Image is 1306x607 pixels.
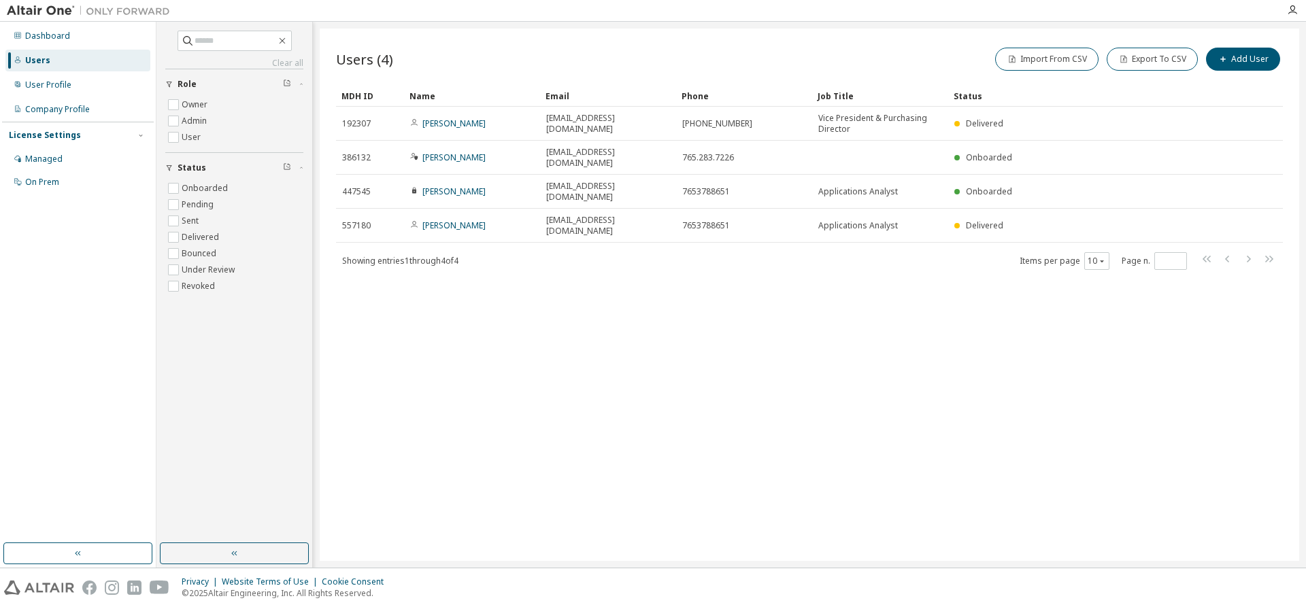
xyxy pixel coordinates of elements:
span: 765.283.7226 [682,152,734,163]
span: [EMAIL_ADDRESS][DOMAIN_NAME] [546,113,670,135]
a: [PERSON_NAME] [422,118,486,129]
div: Job Title [818,85,943,107]
label: Sent [182,213,201,229]
span: Onboarded [966,186,1012,197]
div: Users [25,55,50,66]
button: Status [165,153,303,183]
span: Delivered [966,220,1003,231]
span: Clear filter [283,79,291,90]
span: Vice President & Purchasing Director [818,113,942,135]
span: 192307 [342,118,371,129]
span: [EMAIL_ADDRESS][DOMAIN_NAME] [546,215,670,237]
div: On Prem [25,177,59,188]
label: Admin [182,113,210,129]
label: Bounced [182,245,219,262]
span: Status [178,162,206,173]
span: Applications Analyst [818,220,898,231]
img: instagram.svg [105,580,119,595]
span: [EMAIL_ADDRESS][DOMAIN_NAME] [546,181,670,203]
div: Cookie Consent [322,576,392,587]
span: Page n. [1122,252,1187,270]
label: Revoked [182,278,218,294]
span: Delivered [966,118,1003,129]
span: 557180 [342,220,371,231]
label: Owner [182,97,210,113]
div: Privacy [182,576,222,587]
img: youtube.svg [150,580,169,595]
span: Role [178,79,197,90]
div: Dashboard [25,31,70,41]
div: Website Terms of Use [222,576,322,587]
div: License Settings [9,130,81,141]
span: Clear filter [283,162,291,173]
a: Clear all [165,58,303,69]
span: Users (4) [336,50,393,69]
button: Import From CSV [995,48,1099,71]
div: Company Profile [25,104,90,115]
span: [PHONE_NUMBER] [682,118,752,129]
img: Altair One [7,4,177,18]
div: MDH ID [341,85,399,107]
p: © 2025 Altair Engineering, Inc. All Rights Reserved. [182,587,392,599]
div: Status [954,85,1212,107]
a: [PERSON_NAME] [422,186,486,197]
label: Under Review [182,262,237,278]
label: User [182,129,203,145]
span: 7653788651 [682,186,730,197]
a: [PERSON_NAME] [422,220,486,231]
div: Phone [682,85,807,107]
span: Applications Analyst [818,186,898,197]
span: Showing entries 1 through 4 of 4 [342,255,458,266]
span: Items per page [1020,252,1109,270]
label: Pending [182,196,216,213]
button: Add User [1206,48,1280,71]
div: Name [409,85,535,107]
button: Role [165,69,303,99]
span: [EMAIL_ADDRESS][DOMAIN_NAME] [546,147,670,169]
a: [PERSON_NAME] [422,152,486,163]
button: 10 [1088,256,1106,266]
span: 7653788651 [682,220,730,231]
span: 386132 [342,152,371,163]
img: altair_logo.svg [4,580,74,595]
div: Email [546,85,671,107]
img: facebook.svg [82,580,97,595]
button: Export To CSV [1107,48,1198,71]
label: Onboarded [182,180,231,196]
img: linkedin.svg [127,580,141,595]
span: Onboarded [966,152,1012,163]
span: 447545 [342,186,371,197]
label: Delivered [182,229,222,245]
div: User Profile [25,80,71,90]
div: Managed [25,154,63,164]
